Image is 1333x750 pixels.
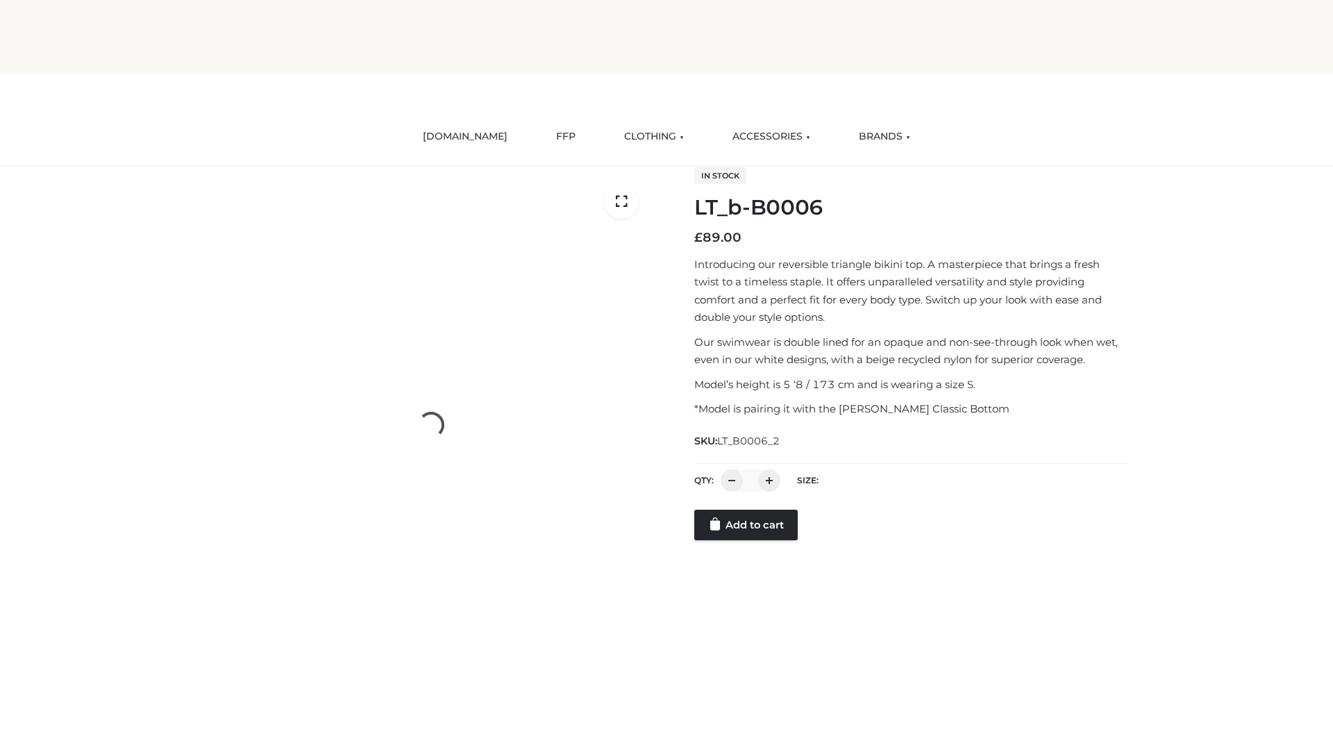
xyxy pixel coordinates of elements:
h1: LT_b-B0006 [694,195,1127,220]
p: Model’s height is 5 ‘8 / 173 cm and is wearing a size S. [694,376,1127,394]
a: FFP [546,122,586,152]
p: Our swimwear is double lined for an opaque and non-see-through look when wet, even in our white d... [694,333,1127,369]
p: *Model is pairing it with the [PERSON_NAME] Classic Bottom [694,400,1127,418]
a: ACCESSORIES [722,122,821,152]
a: CLOTHING [614,122,694,152]
label: Size: [797,475,819,485]
a: Add to cart [694,510,798,540]
span: In stock [694,167,746,184]
a: BRANDS [848,122,921,152]
a: [DOMAIN_NAME] [412,122,518,152]
span: £ [694,230,703,245]
label: QTY: [694,475,714,485]
span: LT_B0006_2 [717,435,780,447]
span: SKU: [694,433,781,449]
p: Introducing our reversible triangle bikini top. A masterpiece that brings a fresh twist to a time... [694,256,1127,326]
bdi: 89.00 [694,230,741,245]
